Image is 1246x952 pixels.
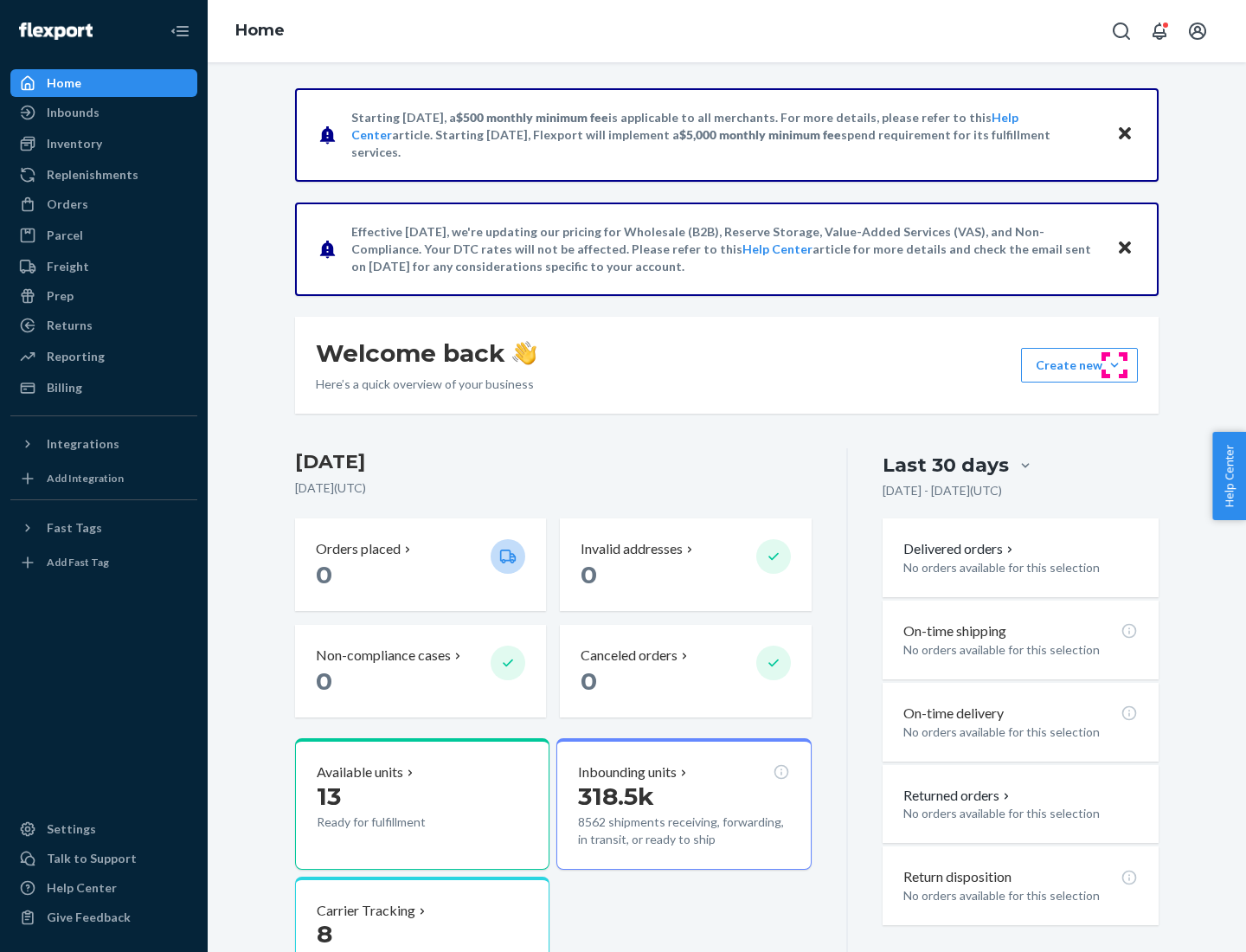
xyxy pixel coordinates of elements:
[1104,14,1139,48] button: Open Search Box
[581,666,597,696] span: 0
[10,69,197,97] a: Home
[316,338,536,369] h1: Welcome back
[903,805,1138,822] p: No orders available for this selection
[47,258,89,275] div: Freight
[47,135,102,152] div: Inventory
[903,621,1006,641] p: On-time shipping
[351,109,1100,161] p: Starting [DATE], a is applicable to all merchants. For more details, please refer to this article...
[903,704,1004,724] p: On-time delivery
[222,6,299,56] ol: breadcrumbs
[47,166,138,183] div: Replenishments
[10,222,197,249] a: Parcel
[10,130,197,158] a: Inventory
[351,223,1100,275] p: Effective [DATE], we're updating our pricing for Wholesale (B2B), Reserve Storage, Value-Added Se...
[10,465,197,492] a: Add Integration
[556,738,811,870] button: Inbounding units318.5k8562 shipments receiving, forwarding, in transit, or ready to ship
[47,435,119,453] div: Integrations
[1114,122,1136,147] button: Close
[47,348,105,365] div: Reporting
[742,241,812,256] a: Help Center
[47,227,83,244] div: Parcel
[295,448,812,476] h3: [DATE]
[1142,14,1177,48] button: Open notifications
[903,641,1138,659] p: No orders available for this selection
[295,738,549,870] button: Available units13Ready for fulfillment
[10,161,197,189] a: Replenishments
[10,430,197,458] button: Integrations
[19,23,93,40] img: Flexport logo
[512,341,536,365] img: hand-wave emoji
[560,518,811,611] button: Invalid addresses 0
[903,539,1017,559] button: Delivered orders
[903,559,1138,576] p: No orders available for this selection
[316,539,401,559] p: Orders placed
[295,518,546,611] button: Orders placed 0
[47,74,81,92] div: Home
[317,814,477,831] p: Ready for fulfillment
[903,786,1013,806] button: Returned orders
[317,901,415,921] p: Carrier Tracking
[47,104,100,121] div: Inbounds
[10,282,197,310] a: Prep
[903,887,1138,904] p: No orders available for this selection
[883,482,1002,499] p: [DATE] - [DATE] ( UTC )
[883,452,1009,479] div: Last 30 days
[295,479,812,497] p: [DATE] ( UTC )
[10,874,197,902] a: Help Center
[10,99,197,126] a: Inbounds
[10,549,197,576] a: Add Fast Tag
[10,815,197,843] a: Settings
[1212,432,1246,520] button: Help Center
[316,376,536,393] p: Here’s a quick overview of your business
[317,782,341,811] span: 13
[47,555,109,569] div: Add Fast Tag
[10,253,197,280] a: Freight
[10,845,197,872] a: Talk to Support
[317,762,403,782] p: Available units
[316,560,332,589] span: 0
[578,814,789,848] p: 8562 shipments receiving, forwarding, in transit, or ready to ship
[560,625,811,717] button: Canceled orders 0
[581,646,678,666] p: Canceled orders
[316,666,332,696] span: 0
[10,312,197,339] a: Returns
[10,904,197,931] button: Give Feedback
[316,646,451,666] p: Non-compliance cases
[47,909,131,926] div: Give Feedback
[163,14,197,48] button: Close Navigation
[903,724,1138,741] p: No orders available for this selection
[47,379,82,396] div: Billing
[47,287,74,305] div: Prep
[578,762,677,782] p: Inbounding units
[295,625,546,717] button: Non-compliance cases 0
[47,317,93,334] div: Returns
[10,374,197,402] a: Billing
[10,343,197,370] a: Reporting
[581,560,597,589] span: 0
[47,850,137,867] div: Talk to Support
[1180,14,1215,48] button: Open account menu
[578,782,654,811] span: 318.5k
[47,879,117,897] div: Help Center
[47,471,124,486] div: Add Integration
[47,820,96,838] div: Settings
[456,110,608,125] span: $500 monthly minimum fee
[903,867,1012,887] p: Return disposition
[581,539,683,559] p: Invalid addresses
[679,127,841,142] span: $5,000 monthly minimum fee
[317,919,332,949] span: 8
[47,519,102,537] div: Fast Tags
[10,514,197,542] button: Fast Tags
[235,21,285,40] a: Home
[1114,236,1136,261] button: Close
[10,190,197,218] a: Orders
[1021,348,1138,383] button: Create new
[47,196,88,213] div: Orders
